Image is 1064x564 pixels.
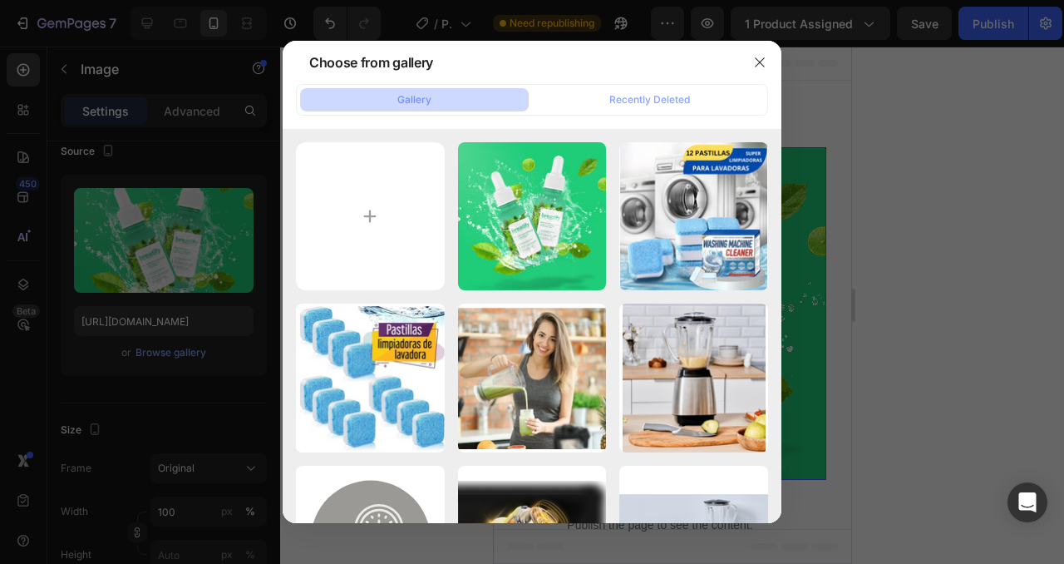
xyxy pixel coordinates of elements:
[296,304,445,453] img: image
[21,77,57,92] div: Image
[620,142,768,291] img: image
[458,308,607,449] img: image
[300,88,529,111] button: Gallery
[309,52,433,72] div: Choose from gallery
[535,88,764,111] button: Recently Deleted
[609,92,690,107] div: Recently Deleted
[397,92,431,107] div: Gallery
[623,304,766,453] img: image
[458,142,607,291] img: image
[106,8,237,25] span: iPhone 15 Pro Max ( 430 px)
[1007,482,1047,522] div: Open Intercom Messenger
